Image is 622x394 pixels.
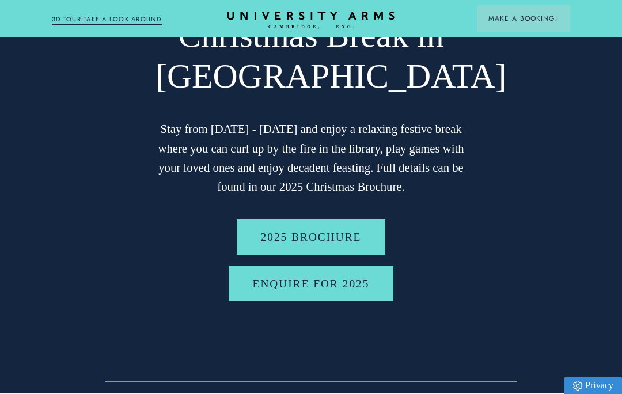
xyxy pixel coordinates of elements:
[564,377,622,394] a: Privacy
[227,12,395,29] a: Home
[229,266,394,301] a: Enquire for 2025
[52,14,162,25] a: 3D TOUR:TAKE A LOOK AROUND
[477,5,570,32] button: Make a BookingArrow icon
[155,120,466,196] p: Stay from [DATE] - [DATE] and enjoy a relaxing festive break where you can curl up by the fire in...
[237,219,386,255] a: 2025 BROCHURE
[573,381,582,391] img: Privacy
[555,17,559,21] img: Arrow icon
[488,13,559,24] span: Make a Booking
